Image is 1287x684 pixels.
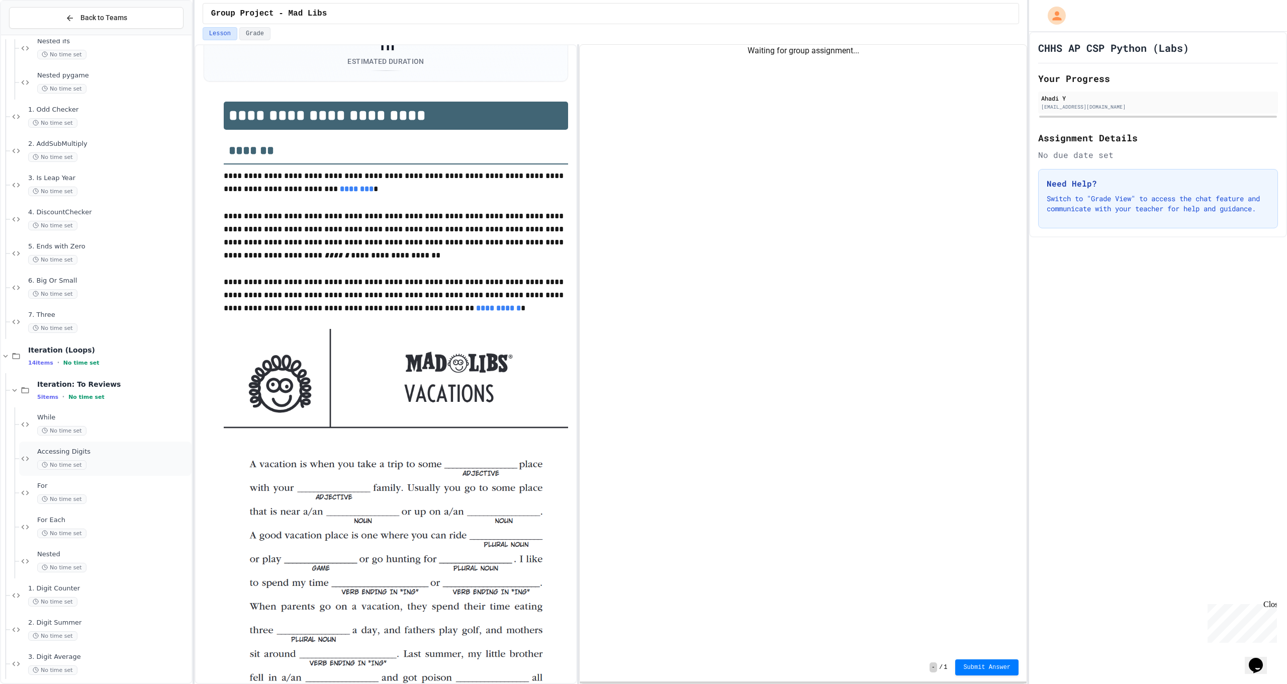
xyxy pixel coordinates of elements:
span: No time set [28,289,77,299]
span: No time set [63,360,100,366]
div: My Account [1037,4,1068,27]
span: Nested ifs [37,37,190,46]
span: 2. Digit Summer [28,619,190,627]
span: No time set [28,665,77,675]
span: No time set [28,152,77,162]
span: 5 items [37,394,58,400]
span: No time set [28,597,77,607]
span: No time set [37,50,86,59]
span: Nested [37,550,190,559]
span: For [37,482,190,490]
div: Waiting for group assignment... [580,45,1027,57]
div: 1h [347,36,424,54]
span: 3. Digit Average [28,653,190,661]
span: Group Project - Mad Libs [211,8,327,20]
span: • [57,359,59,367]
span: No time set [37,494,86,504]
span: Iteration: To Reviews [37,380,190,389]
h3: Need Help? [1047,178,1269,190]
h2: Assignment Details [1038,131,1278,145]
span: No time set [28,187,77,196]
span: No time set [28,323,77,333]
span: No time set [28,255,77,265]
span: For Each [37,516,190,525]
button: Lesson [203,27,237,40]
span: 1 [944,663,947,671]
button: Submit Answer [955,659,1019,675]
div: [EMAIL_ADDRESS][DOMAIN_NAME] [1041,103,1275,111]
span: 3. Is Leap Year [28,174,190,183]
p: Switch to "Grade View" to access the chat feature and communicate with your teacher for help and ... [1047,194,1269,214]
div: Chat with us now!Close [4,4,69,64]
span: • [62,393,64,401]
span: No time set [68,394,105,400]
span: 5. Ends with Zero [28,242,190,251]
span: 7. Three [28,311,190,319]
span: Iteration (Loops) [28,346,190,355]
span: No time set [37,529,86,538]
iframe: chat widget [1245,644,1277,674]
span: No time set [28,631,77,641]
span: No time set [28,221,77,230]
span: Submit Answer [963,663,1010,671]
span: Accessing Digits [37,448,190,456]
h2: Your Progress [1038,71,1278,85]
span: No time set [37,426,86,436]
span: - [930,662,937,672]
iframe: chat widget [1204,600,1277,643]
span: 1. Odd Checker [28,106,190,114]
span: 2. AddSubMultiply [28,140,190,148]
span: 1. Digit Counter [28,584,190,593]
button: Back to Teams [9,7,183,29]
div: Ahadi Y [1041,94,1275,103]
h1: CHHS AP CSP Python (Labs) [1038,41,1189,55]
span: While [37,413,190,422]
span: No time set [28,118,77,128]
div: Estimated Duration [347,56,424,66]
span: Nested pygame [37,71,190,80]
span: / [939,663,943,671]
span: 14 items [28,360,53,366]
span: 6. Big Or Small [28,277,190,285]
button: Grade [239,27,270,40]
span: Back to Teams [80,13,127,23]
span: 4. DiscountChecker [28,208,190,217]
span: No time set [37,84,86,94]
div: No due date set [1038,149,1278,161]
span: No time set [37,563,86,572]
span: No time set [37,460,86,470]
